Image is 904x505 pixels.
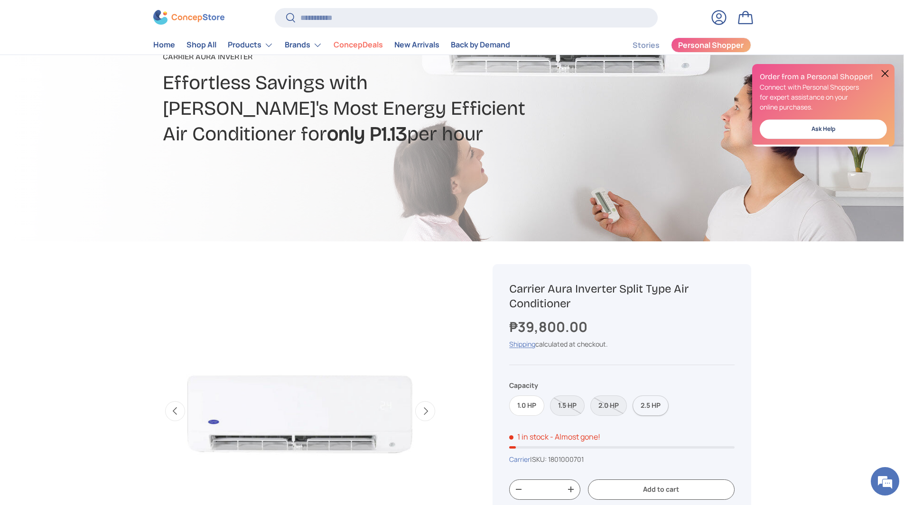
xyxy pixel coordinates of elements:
a: Home [153,36,175,55]
div: calculated at checkout. [509,339,734,349]
p: - Almost gone! [550,432,600,442]
a: Shop All [186,36,216,55]
a: New Arrivals [394,36,439,55]
label: Sold out [590,395,627,416]
p: CARRIER AURA INVERTER [163,51,527,63]
span: | [530,455,584,464]
a: Carrier [509,455,530,464]
summary: Products [222,36,279,55]
button: Add to cart [588,479,734,500]
span: 1801000701 [548,455,584,464]
a: Back by Demand [451,36,510,55]
strong: only P1.13 [327,122,407,146]
nav: Primary [153,36,510,55]
legend: Capacity [509,380,538,390]
label: Sold out [550,395,585,416]
a: Stories [633,36,660,55]
p: Connect with Personal Shoppers for expert assistance on your online purchases. [760,82,887,112]
h2: Order from a Personal Shopper! [760,72,887,82]
a: Shipping [509,340,535,349]
a: Ask Help [760,119,887,139]
a: Personal Shopper [671,37,751,53]
h1: Carrier Aura Inverter Split Type Air Conditioner [509,282,734,311]
summary: Brands [279,36,328,55]
span: SKU: [532,455,547,464]
span: 1 in stock [509,432,549,442]
strong: ₱39,800.00 [509,317,590,336]
span: Personal Shopper [678,42,744,49]
h2: Effortless Savings with [PERSON_NAME]'s Most Energy Efficient Air Conditioner for per hour [163,70,527,147]
nav: Secondary [610,36,751,55]
img: ConcepStore [153,10,224,25]
a: ConcepDeals [334,36,383,55]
